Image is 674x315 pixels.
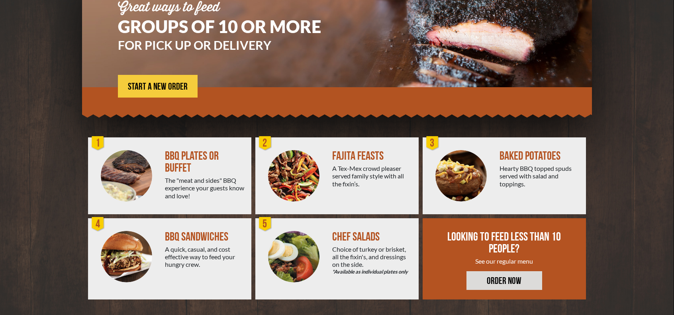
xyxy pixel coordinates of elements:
span: START A NEW ORDER [128,82,188,92]
a: ORDER NOW [466,271,542,290]
img: PEJ-Fajitas.png [268,150,319,202]
div: BAKED POTATOES [500,150,580,162]
div: CHEF SALADS [332,231,412,243]
div: 5 [257,216,273,232]
div: See our regular menu [446,257,562,265]
div: FAJITA FEASTS [332,150,412,162]
div: Hearty BBQ topped spuds served with salad and toppings. [500,164,580,188]
div: BBQ PLATES OR BUFFET [165,150,245,174]
div: Great ways to feed [118,1,345,14]
div: 1 [90,135,106,151]
div: BBQ SANDWICHES [165,231,245,243]
img: Salad-Circle.png [268,231,319,282]
img: PEJ-BBQ-Buffet.png [101,150,152,202]
h3: FOR PICK UP OR DELIVERY [118,39,345,51]
div: LOOKING TO FEED LESS THAN 10 PEOPLE? [446,231,562,255]
div: A Tex-Mex crowd pleaser served family style with all the fixin’s. [332,164,412,188]
img: PEJ-BBQ-Sandwich.png [101,231,152,282]
h1: GROUPS OF 10 OR MORE [118,18,345,35]
img: PEJ-Baked-Potato.png [435,150,487,202]
div: The "meat and sides" BBQ experience your guests know and love! [165,176,245,200]
div: A quick, casual, and cost effective way to feed your hungry crew. [165,245,245,268]
div: 2 [257,135,273,151]
em: *Available as individual plates only [332,268,412,276]
div: Choice of turkey or brisket, all the fixin's, and dressings on the side. [332,245,412,276]
div: 4 [90,216,106,232]
div: 3 [425,135,441,151]
a: START A NEW ORDER [118,75,198,98]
